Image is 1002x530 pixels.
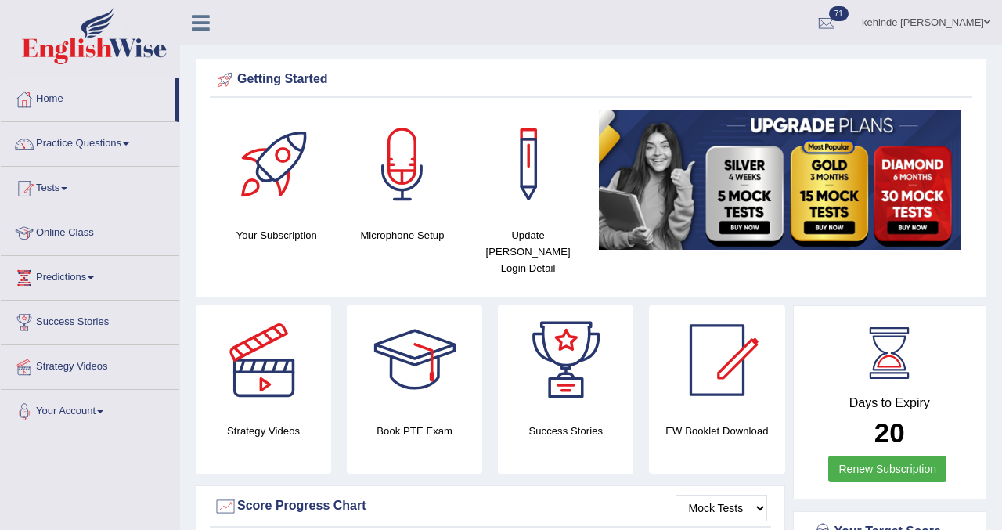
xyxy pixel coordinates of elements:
b: 20 [874,417,905,448]
h4: Update [PERSON_NAME] Login Detail [473,227,583,276]
a: Home [1,78,175,117]
h4: EW Booklet Download [649,423,784,439]
a: Tests [1,167,179,206]
a: Practice Questions [1,122,179,161]
a: Success Stories [1,301,179,340]
h4: Days to Expiry [811,396,969,410]
h4: Strategy Videos [196,423,331,439]
h4: Success Stories [498,423,633,439]
div: Getting Started [214,68,968,92]
a: Strategy Videos [1,345,179,384]
h4: Your Subscription [222,227,332,243]
h4: Microphone Setup [348,227,458,243]
span: 71 [829,6,849,21]
a: Your Account [1,390,179,429]
a: Online Class [1,211,179,251]
a: Predictions [1,256,179,295]
div: Score Progress Chart [214,495,767,518]
img: small5.jpg [599,110,961,250]
a: Renew Subscription [828,456,946,482]
h4: Book PTE Exam [347,423,482,439]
